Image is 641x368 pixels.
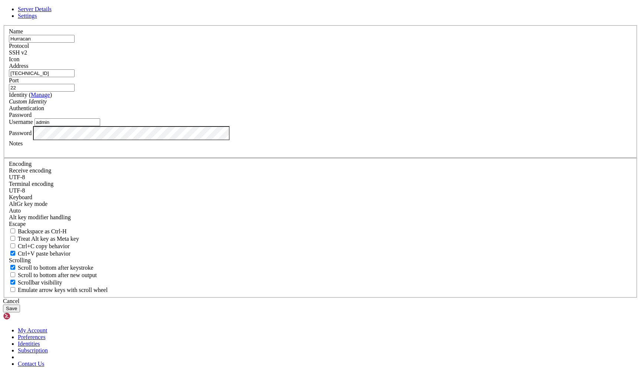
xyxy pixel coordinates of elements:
[10,251,15,256] input: Ctrl+V paste behavior
[10,272,15,277] input: Scroll to bottom after new output
[18,287,108,293] span: Emulate arrow keys with scroll wheel
[9,257,31,263] label: Scrolling
[9,181,53,187] label: The default terminal encoding. ISO-2022 enables character map translations (like graphics maps). ...
[9,63,28,69] label: Address
[18,279,62,286] span: Scrollbar visibility
[9,77,19,83] label: Port
[9,207,21,214] span: Auto
[18,272,97,278] span: Scroll to bottom after new output
[3,305,20,312] button: Save
[9,264,93,271] label: Whether to scroll to the bottom on any keystroke.
[18,6,52,12] a: Server Details
[9,129,32,136] label: Password
[9,250,70,257] label: Ctrl+V pastes if true, sends ^V to host if false. Ctrl+Shift+V sends ^V to host if true, pastes i...
[9,207,632,214] div: Auto
[9,214,71,220] label: Controls how the Alt key is handled. Escape: Send an ESC prefix. 8-Bit: Add 128 to the typed char...
[9,287,108,293] label: When using the alternative screen buffer, and DECCKM (Application Cursor Keys) is active, mouse w...
[18,361,45,367] a: Contact Us
[9,105,44,111] label: Authentication
[9,49,27,56] span: SSH v2
[9,98,47,105] i: Custom Identity
[9,221,26,227] span: Escape
[9,56,19,62] label: Icon
[9,98,632,105] div: Custom Identity
[9,272,97,278] label: Scroll to bottom after new output.
[9,243,70,249] label: Ctrl-C copies if true, send ^C to host if false. Ctrl-Shift-C sends ^C to host if true, copies if...
[9,43,29,49] label: Protocol
[3,8,6,13] div: (0, 1)
[3,3,544,8] x-row: Connecting [TECHNICAL_ID]...
[18,228,67,234] span: Backspace as Ctrl-H
[9,35,75,43] input: Server Name
[9,69,75,77] input: Host Name or IP
[9,140,23,147] label: Notes
[18,334,46,340] a: Preferences
[18,236,79,242] span: Treat Alt key as Meta key
[34,118,100,126] input: Login Username
[18,327,47,333] a: My Account
[9,49,632,56] div: SSH v2
[18,341,40,347] a: Identities
[18,264,93,271] span: Scroll to bottom after keystroke
[9,279,62,286] label: The vertical scrollbar mode.
[9,187,632,194] div: UTF-8
[9,28,23,34] label: Name
[9,92,52,98] label: Identity
[9,201,47,207] label: Set the expected encoding for data received from the host. If the encodings do not match, visual ...
[9,187,25,194] span: UTF-8
[9,228,67,234] label: If true, the backspace should send BS ('\x08', aka ^H). Otherwise the backspace key should send '...
[31,92,50,98] a: Manage
[10,287,15,292] input: Emulate arrow keys with scroll wheel
[9,112,632,118] div: Password
[10,236,15,241] input: Treat Alt key as Meta key
[3,312,46,320] img: Shellngn
[9,167,51,174] label: Set the expected encoding for data received from the host. If the encodings do not match, visual ...
[18,13,37,19] a: Settings
[9,174,632,181] div: UTF-8
[18,250,70,257] span: Ctrl+V paste behavior
[29,92,52,98] span: ( )
[9,236,79,242] label: Whether the Alt key acts as a Meta key or as a distinct Alt key.
[18,243,70,249] span: Ctrl+C copy behavior
[18,347,48,354] a: Subscription
[10,265,15,270] input: Scroll to bottom after keystroke
[9,161,32,167] label: Encoding
[9,194,32,200] label: Keyboard
[9,84,75,92] input: Port Number
[9,119,33,125] label: Username
[10,280,15,285] input: Scrollbar visibility
[9,112,32,118] span: Password
[9,221,632,227] div: Escape
[10,229,15,233] input: Backspace as Ctrl-H
[3,298,638,305] div: Cancel
[10,243,15,248] input: Ctrl+C copy behavior
[9,174,25,180] span: UTF-8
